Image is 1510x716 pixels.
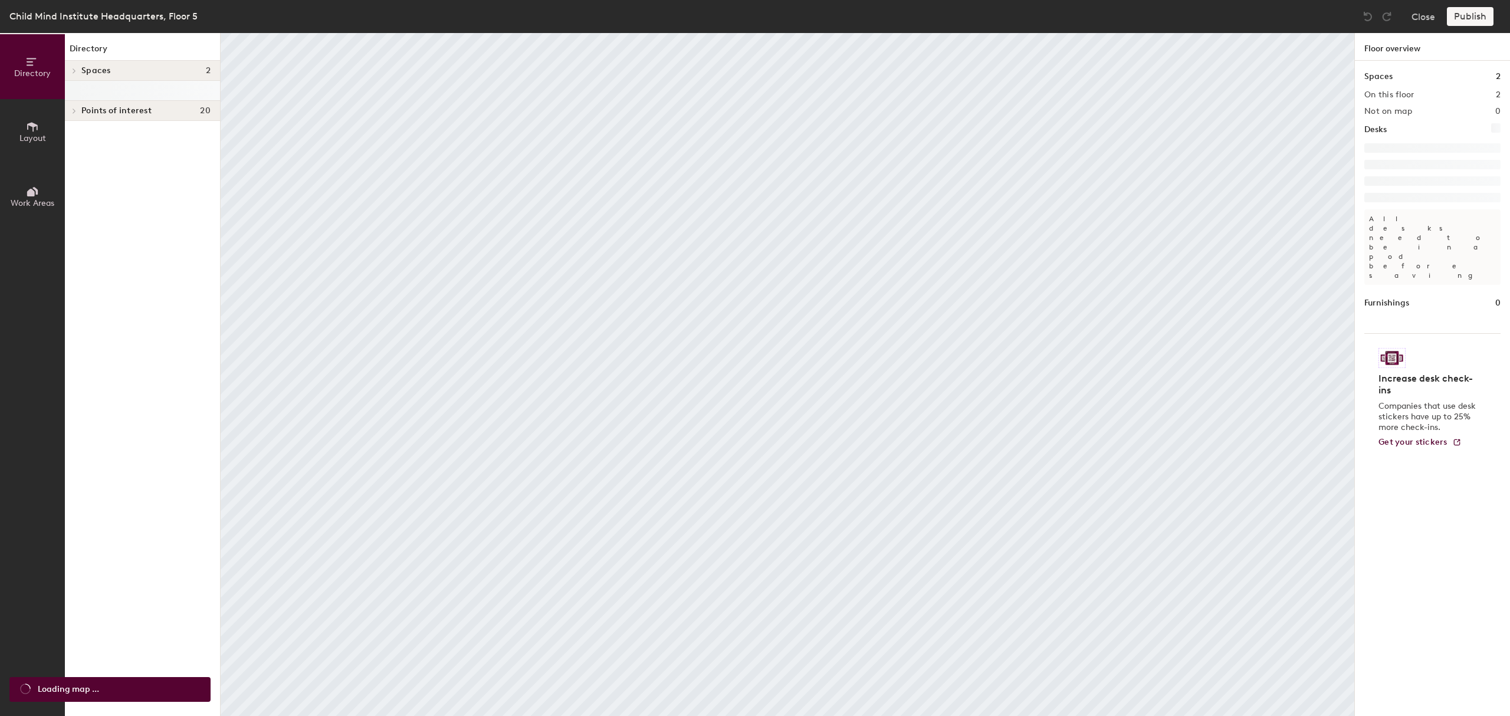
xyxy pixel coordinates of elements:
[38,683,99,696] span: Loading map ...
[1364,107,1412,116] h2: Not on map
[1378,401,1479,433] p: Companies that use desk stickers have up to 25% more check-ins.
[1364,70,1393,83] h1: Spaces
[1495,107,1501,116] h2: 0
[19,133,46,143] span: Layout
[1362,11,1374,22] img: Undo
[14,68,51,78] span: Directory
[65,42,220,61] h1: Directory
[81,66,111,75] span: Spaces
[1378,348,1406,368] img: Sticker logo
[1496,70,1501,83] h1: 2
[206,66,211,75] span: 2
[1364,297,1409,310] h1: Furnishings
[9,9,198,24] div: Child Mind Institute Headquarters, Floor 5
[1378,437,1447,447] span: Get your stickers
[1364,90,1414,100] h2: On this floor
[11,198,54,208] span: Work Areas
[1381,11,1393,22] img: Redo
[1364,123,1387,136] h1: Desks
[1496,90,1501,100] h2: 2
[1411,7,1435,26] button: Close
[1355,33,1510,61] h1: Floor overview
[1364,209,1501,285] p: All desks need to be in a pod before saving
[1378,373,1479,396] h4: Increase desk check-ins
[81,106,152,116] span: Points of interest
[200,106,211,116] span: 20
[1378,438,1462,448] a: Get your stickers
[1495,297,1501,310] h1: 0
